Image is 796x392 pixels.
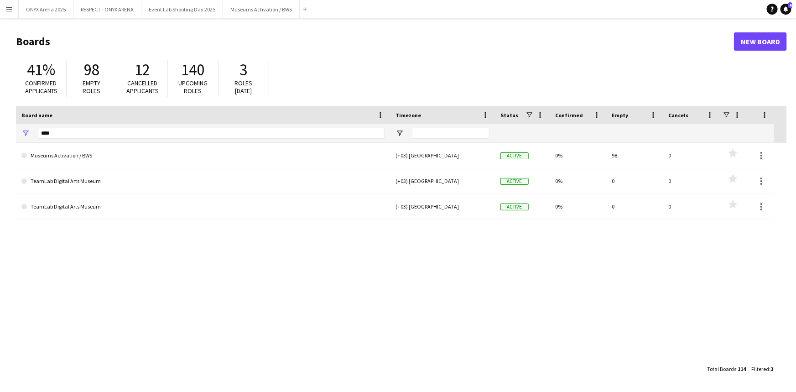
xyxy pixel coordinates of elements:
[21,143,385,168] a: Museums Activation / BWS
[83,79,101,95] span: Empty roles
[751,360,773,378] div: :
[734,32,787,51] a: New Board
[606,143,663,168] div: 98
[707,360,746,378] div: :
[38,128,385,139] input: Board name Filter Input
[555,112,583,119] span: Confirmed
[390,168,495,193] div: (+03) [GEOGRAPHIC_DATA]
[84,60,99,80] span: 98
[16,35,734,48] h1: Boards
[780,4,791,15] a: 4
[412,128,489,139] input: Timezone Filter Input
[27,60,55,80] span: 41%
[500,112,518,119] span: Status
[663,168,719,193] div: 0
[395,129,404,137] button: Open Filter Menu
[223,0,300,18] button: Museums Activation / BWS
[395,112,421,119] span: Timezone
[500,152,529,159] span: Active
[19,0,73,18] button: ONYX Arena 2025
[141,0,223,18] button: Event Lab Shooting Day 2025
[178,79,208,95] span: Upcoming roles
[500,204,529,210] span: Active
[25,79,57,95] span: Confirmed applicants
[21,168,385,194] a: TeamLab Digital Arts Museum
[550,168,606,193] div: 0%
[182,60,205,80] span: 140
[21,112,52,119] span: Board name
[663,194,719,219] div: 0
[21,129,30,137] button: Open Filter Menu
[21,194,385,220] a: TeamLab Digital Arts Museum
[668,112,688,119] span: Cancels
[707,366,736,372] span: Total Boards
[606,194,663,219] div: 0
[135,60,150,80] span: 12
[788,2,792,8] span: 4
[663,143,719,168] div: 0
[500,178,529,185] span: Active
[550,143,606,168] div: 0%
[240,60,248,80] span: 3
[73,0,141,18] button: RESPECT - ONYX ARENA
[738,366,746,372] span: 114
[390,143,495,168] div: (+03) [GEOGRAPHIC_DATA]
[550,194,606,219] div: 0%
[126,79,159,95] span: Cancelled applicants
[390,194,495,219] div: (+03) [GEOGRAPHIC_DATA]
[770,366,773,372] span: 3
[751,366,769,372] span: Filtered
[612,112,628,119] span: Empty
[606,168,663,193] div: 0
[235,79,253,95] span: Roles [DATE]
